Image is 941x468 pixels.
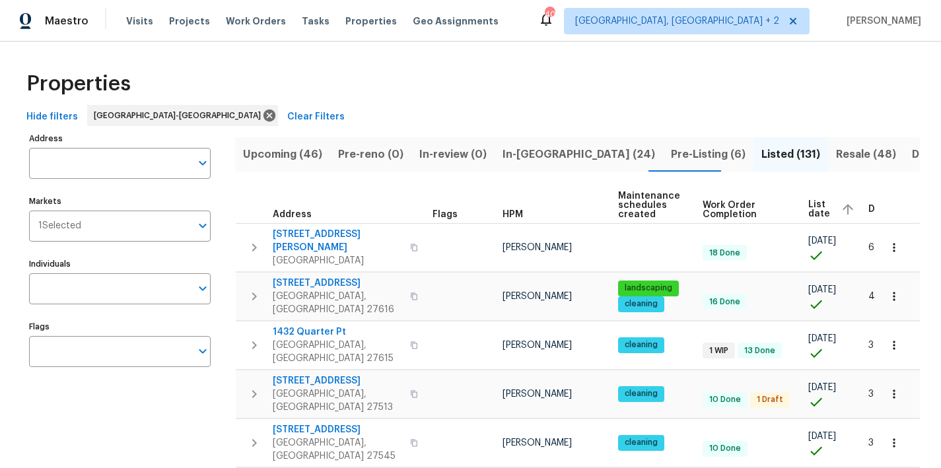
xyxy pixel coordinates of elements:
span: cleaning [619,339,663,351]
span: [DATE] [808,285,836,294]
div: [GEOGRAPHIC_DATA]-[GEOGRAPHIC_DATA] [87,105,278,126]
span: [STREET_ADDRESS] [273,374,402,387]
span: DOM [868,205,891,214]
span: Work Orders [226,15,286,28]
span: [DATE] [808,383,836,392]
span: [STREET_ADDRESS] [273,423,402,436]
span: [PERSON_NAME] [503,243,572,252]
span: Address [273,210,312,219]
span: [DATE] [808,236,836,246]
span: 1 WIP [704,345,734,356]
span: [GEOGRAPHIC_DATA] [273,254,402,267]
span: cleaning [619,388,663,399]
span: [GEOGRAPHIC_DATA], [GEOGRAPHIC_DATA] 27615 [273,339,402,365]
label: Flags [29,323,211,331]
button: Clear Filters [282,105,350,129]
span: In-review (0) [419,145,487,164]
span: 1 Selected [38,220,81,232]
span: 436 [868,292,886,301]
button: Open [193,217,212,235]
span: cleaning [619,437,663,448]
span: Work Order Completion [703,201,786,219]
span: Resale (48) [836,145,896,164]
span: 18 Done [704,248,746,259]
span: Properties [345,15,397,28]
span: Hide filters [26,109,78,125]
span: [DATE] [808,334,836,343]
span: [GEOGRAPHIC_DATA], [GEOGRAPHIC_DATA] 27545 [273,436,402,463]
label: Individuals [29,260,211,268]
span: [GEOGRAPHIC_DATA], [GEOGRAPHIC_DATA] 27616 [273,290,402,316]
span: [STREET_ADDRESS][PERSON_NAME] [273,228,402,254]
span: HPM [503,210,523,219]
span: 399 [868,341,886,350]
span: [GEOGRAPHIC_DATA], [GEOGRAPHIC_DATA] + 2 [575,15,779,28]
button: Open [193,154,212,172]
span: Projects [169,15,210,28]
span: 10 Done [704,394,746,405]
span: Properties [26,77,131,90]
span: [GEOGRAPHIC_DATA], [GEOGRAPHIC_DATA] 27513 [273,387,402,414]
span: [STREET_ADDRESS] [273,277,402,290]
div: 40 [545,8,554,21]
span: Maintenance schedules created [618,191,680,219]
span: 1432 Quarter Pt [273,325,402,339]
span: Tasks [302,17,330,26]
span: 381 [868,389,884,399]
span: Pre-reno (0) [338,145,403,164]
span: Pre-Listing (6) [671,145,746,164]
span: Upcoming (46) [243,145,322,164]
span: 1 Draft [751,394,788,405]
span: Clear Filters [287,109,345,125]
button: Open [193,342,212,360]
span: [PERSON_NAME] [503,389,572,399]
span: 610 [868,243,885,252]
span: Maestro [45,15,88,28]
button: Hide filters [21,105,83,129]
label: Address [29,135,211,143]
span: 16 Done [704,296,746,308]
span: [GEOGRAPHIC_DATA]-[GEOGRAPHIC_DATA] [94,109,266,122]
label: Markets [29,197,211,205]
span: 13 Done [739,345,781,356]
span: [PERSON_NAME] [841,15,921,28]
span: [PERSON_NAME] [503,438,572,448]
span: Geo Assignments [413,15,499,28]
span: 378 [868,438,886,448]
span: Listed (131) [761,145,820,164]
span: List date [808,200,830,218]
span: In-[GEOGRAPHIC_DATA] (24) [503,145,655,164]
span: [DATE] [808,432,836,441]
span: landscaping [619,283,678,294]
span: Visits [126,15,153,28]
span: 10 Done [704,443,746,454]
span: Flags [433,210,458,219]
button: Open [193,279,212,298]
span: cleaning [619,298,663,310]
span: [PERSON_NAME] [503,341,572,350]
span: [PERSON_NAME] [503,292,572,301]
